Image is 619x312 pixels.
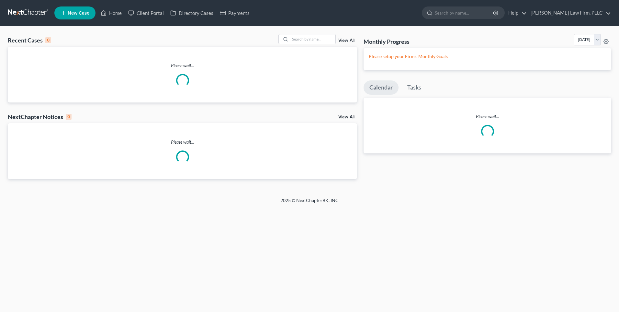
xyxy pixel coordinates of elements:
[66,114,72,120] div: 0
[8,36,51,44] div: Recent Cases
[435,7,494,19] input: Search by name...
[8,62,357,69] p: Please wait...
[527,7,611,19] a: [PERSON_NAME] Law Firm, PLLC
[125,197,494,209] div: 2025 © NextChapterBK, INC
[364,38,410,45] h3: Monthly Progress
[290,34,335,44] input: Search by name...
[364,80,399,95] a: Calendar
[338,38,355,43] a: View All
[505,7,527,19] a: Help
[167,7,217,19] a: Directory Cases
[217,7,253,19] a: Payments
[338,115,355,119] a: View All
[97,7,125,19] a: Home
[8,113,72,121] div: NextChapter Notices
[8,139,357,145] p: Please wait...
[125,7,167,19] a: Client Portal
[364,113,611,120] p: Please wait...
[68,11,89,16] span: New Case
[369,53,606,60] p: Please setup your Firm's Monthly Goals
[45,37,51,43] div: 0
[401,80,427,95] a: Tasks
